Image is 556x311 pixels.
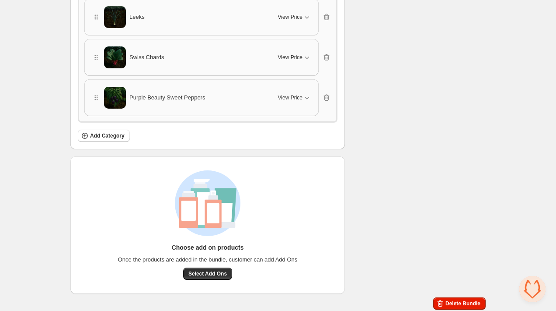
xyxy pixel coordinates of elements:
[118,255,298,264] span: Once the products are added in the bundle, customer can add Add Ons
[445,300,480,307] span: Delete Bundle
[278,94,302,101] span: View Price
[172,243,244,252] h3: Choose add on products
[273,91,316,105] button: View Price
[273,10,316,24] button: View Price
[104,46,126,68] img: Swiss Chards
[129,13,145,21] span: Leeks
[129,93,205,102] span: Purple Beauty Sweet Peppers
[278,14,302,21] span: View Price
[104,81,126,114] img: Purple Beauty Sweet Peppers
[78,130,130,142] button: Add Category
[433,297,486,310] button: Delete Bundle
[183,268,232,280] button: Select Add Ons
[129,53,164,62] span: Swiss Chards
[104,6,126,28] img: Leeks
[519,276,546,302] a: Open chat
[188,270,227,277] span: Select Add Ons
[273,50,316,64] button: View Price
[278,54,302,61] span: View Price
[90,132,125,139] span: Add Category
